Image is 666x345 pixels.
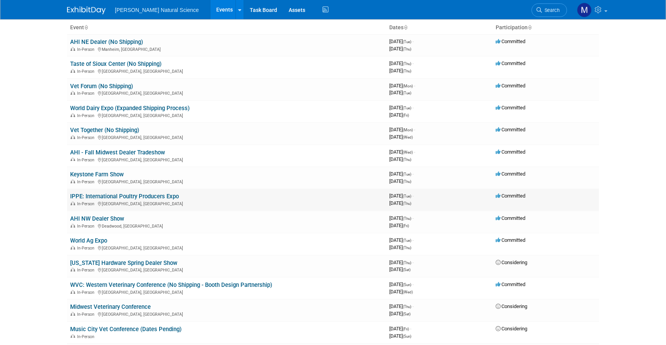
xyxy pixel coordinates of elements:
span: In-Person [77,69,97,74]
div: Deadwood, [GEOGRAPHIC_DATA] [70,223,383,229]
span: In-Person [77,201,97,206]
a: Search [531,3,567,17]
span: (Fri) [403,327,409,331]
span: [DATE] [389,260,414,265]
span: [DATE] [389,303,414,309]
span: - [412,39,414,44]
span: (Thu) [403,157,411,162]
img: In-Person Event [71,157,75,161]
span: [DATE] [389,326,411,332]
span: (Tue) [403,40,411,44]
span: (Thu) [403,201,411,206]
span: - [410,326,411,332]
span: (Sun) [403,334,411,338]
span: (Wed) [403,290,413,294]
span: In-Person [77,246,97,251]
span: (Thu) [403,69,411,73]
img: In-Person Event [71,224,75,228]
span: (Sun) [403,283,411,287]
span: (Thu) [403,47,411,51]
span: Considering [496,326,527,332]
span: (Thu) [403,305,411,309]
div: [GEOGRAPHIC_DATA], [GEOGRAPHIC_DATA] [70,156,383,162]
span: (Thu) [403,179,411,184]
a: Sort by Event Name [84,24,88,30]
a: Midwest Veterinary Conference [70,303,151,310]
div: [GEOGRAPHIC_DATA], [GEOGRAPHIC_DATA] [70,178,383,184]
span: - [412,60,414,66]
span: (Thu) [403,246,411,250]
span: Considering [496,303,527,309]
span: - [412,281,414,287]
a: Sort by Start Date [404,24,407,30]
span: - [414,127,415,132]
div: [GEOGRAPHIC_DATA], [GEOGRAPHIC_DATA] [70,112,383,118]
span: (Fri) [403,224,409,228]
div: [GEOGRAPHIC_DATA], [GEOGRAPHIC_DATA] [70,90,383,96]
span: - [414,149,415,155]
span: [DATE] [389,149,415,155]
span: Committed [496,193,525,199]
span: Committed [496,237,525,243]
th: Dates [386,21,493,34]
span: Committed [496,83,525,89]
a: [US_STATE] Hardware Spring Dealer Show [70,260,177,266]
th: Event [67,21,386,34]
a: World Dairy Expo (Expanded Shipping Process) [70,105,190,112]
span: In-Person [77,290,97,295]
a: Keystone Farm Show [70,171,124,178]
a: Vet Forum (No Shipping) [70,83,133,90]
span: In-Person [77,113,97,118]
span: In-Person [77,47,97,52]
img: In-Person Event [71,69,75,73]
span: (Fri) [403,113,409,117]
img: ExhibitDay [67,7,106,14]
span: (Thu) [403,216,411,221]
div: [GEOGRAPHIC_DATA], [GEOGRAPHIC_DATA] [70,266,383,273]
span: [DATE] [389,83,415,89]
div: [GEOGRAPHIC_DATA], [GEOGRAPHIC_DATA] [70,311,383,317]
img: In-Person Event [71,113,75,117]
span: (Thu) [403,261,411,265]
span: [DATE] [389,127,415,132]
div: [GEOGRAPHIC_DATA], [GEOGRAPHIC_DATA] [70,134,383,140]
span: (Tue) [403,194,411,198]
a: AHI NW Dealer Show [70,215,124,222]
span: (Mon) [403,84,413,88]
span: - [412,237,414,243]
span: Committed [496,171,525,177]
th: Participation [493,21,599,34]
a: AHI - Fall Midwest Dealer Tradeshow [70,149,165,156]
span: Committed [496,39,525,44]
span: - [412,105,414,111]
span: [DATE] [389,311,410,317]
span: Committed [496,127,525,132]
img: In-Person Event [71,201,75,205]
span: [DATE] [389,112,409,118]
span: [PERSON_NAME] Natural Science [115,7,199,13]
span: (Tue) [403,238,411,243]
span: [DATE] [389,178,411,184]
img: In-Person Event [71,268,75,271]
span: Considering [496,260,527,265]
span: - [412,215,414,221]
span: In-Person [77,157,97,162]
span: (Wed) [403,150,413,154]
span: [DATE] [389,281,414,287]
span: Committed [496,105,525,111]
span: [DATE] [389,68,411,74]
img: In-Person Event [71,179,75,183]
span: - [414,83,415,89]
img: In-Person Event [71,135,75,139]
span: Committed [496,281,525,287]
a: AHI NE Dealer (No Shipping) [70,39,143,45]
span: In-Person [77,334,97,339]
span: [DATE] [389,289,413,295]
span: In-Person [77,268,97,273]
img: In-Person Event [71,91,75,95]
span: [DATE] [389,223,409,228]
span: [DATE] [389,105,414,111]
span: (Wed) [403,135,413,139]
img: In-Person Event [71,312,75,316]
span: In-Person [77,224,97,229]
